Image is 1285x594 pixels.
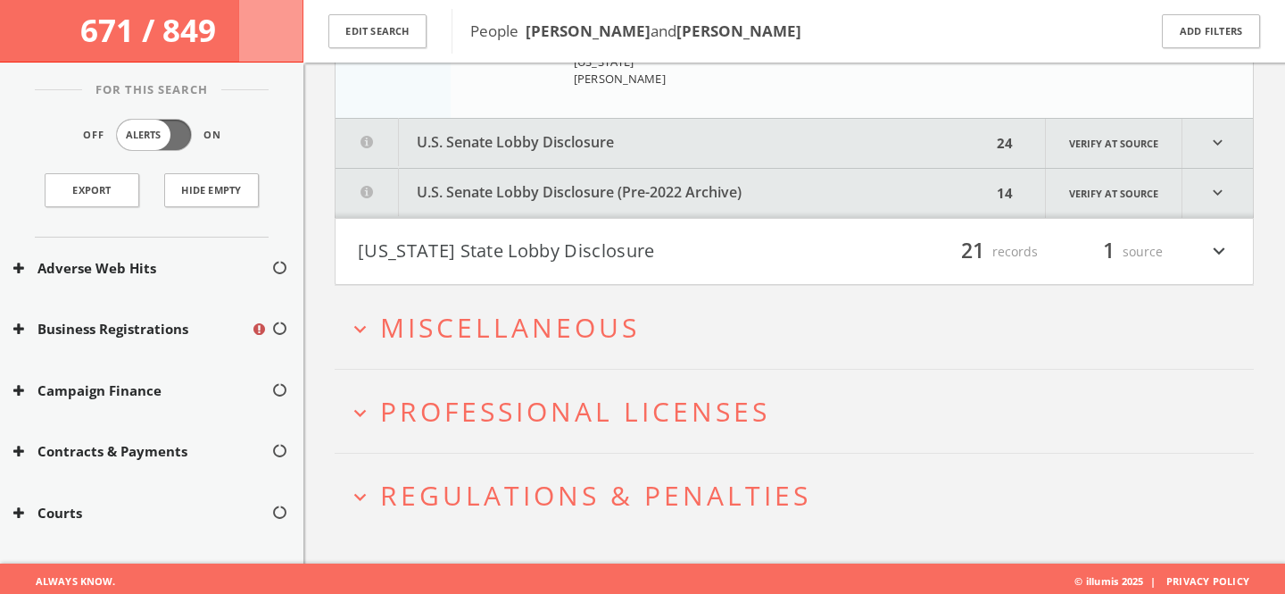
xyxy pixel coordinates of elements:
[348,397,1254,426] button: expand_moreProfessional Licenses
[13,319,251,339] button: Business Registrations
[45,173,139,207] a: Export
[13,258,271,279] button: Adverse Web Hits
[1045,169,1182,218] a: Verify at source
[380,477,811,514] span: Regulations & Penalties
[526,21,651,41] b: [PERSON_NAME]
[1182,169,1253,218] i: expand_more
[1056,237,1163,267] div: source
[336,119,991,168] button: U.S. Senate Lobby Disclosure
[1143,574,1163,588] span: |
[953,236,992,267] span: 21
[470,21,801,41] span: People
[1095,236,1123,267] span: 1
[1166,574,1249,588] a: Privacy Policy
[80,9,223,51] span: 671 / 849
[348,401,372,425] i: expand_more
[380,393,770,430] span: Professional Licenses
[348,481,1254,510] button: expand_moreRegulations & Penalties
[83,128,104,143] span: Off
[13,503,271,523] button: Courts
[380,309,640,346] span: Miscellaneous
[1045,119,1182,168] a: Verify at source
[82,81,221,99] span: For This Search
[164,173,259,207] button: Hide Empty
[328,14,427,49] button: Edit Search
[991,169,1018,218] div: 14
[1162,14,1260,49] button: Add Filters
[348,317,372,341] i: expand_more
[574,21,673,87] span: [STREET_ADDRESS][US_STATE][DATE][US_STATE][PERSON_NAME]
[13,441,271,462] button: Contracts & Payments
[991,119,1018,168] div: 24
[1207,237,1231,267] i: expand_more
[526,21,676,41] span: and
[348,485,372,509] i: expand_more
[13,381,271,401] button: Campaign Finance
[1182,119,1253,168] i: expand_more
[348,313,1254,342] button: expand_moreMiscellaneous
[931,237,1038,267] div: records
[676,21,801,41] b: [PERSON_NAME]
[203,128,221,143] span: On
[358,237,794,267] button: [US_STATE] State Lobby Disclosure
[336,169,991,218] button: U.S. Senate Lobby Disclosure (Pre-2022 Archive)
